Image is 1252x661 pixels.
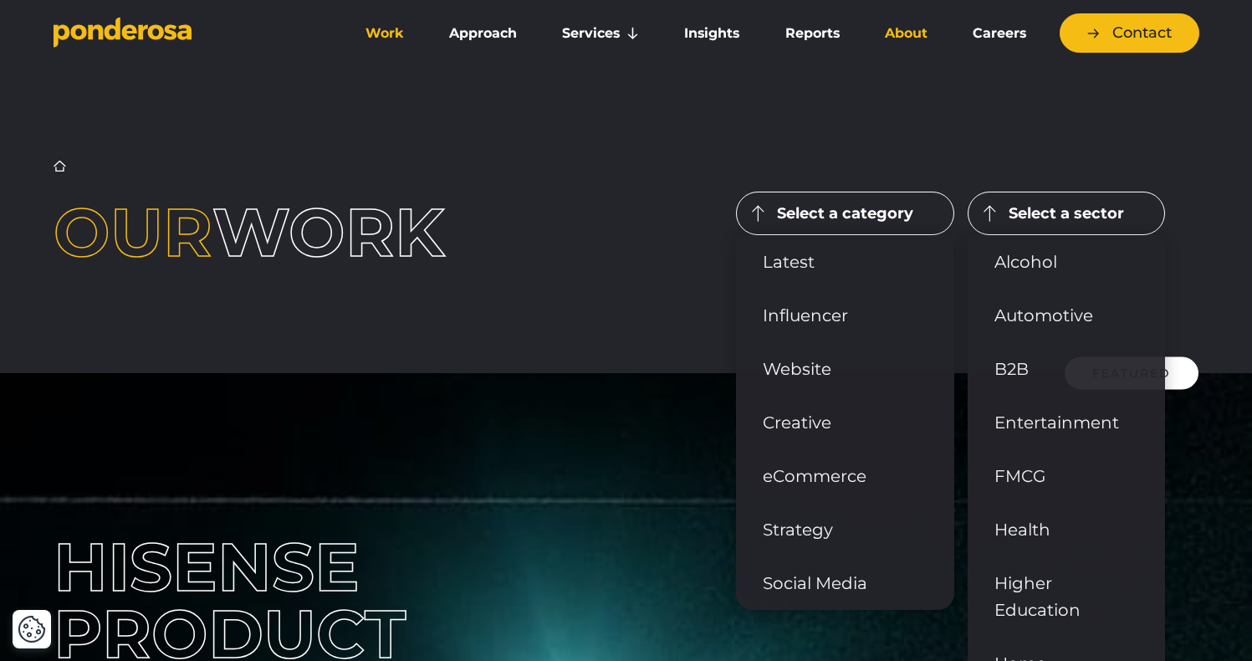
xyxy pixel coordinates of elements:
a: Automotive [968,289,1165,342]
a: Work [346,16,423,51]
button: Select a sector [968,192,1165,235]
a: Health [968,503,1165,556]
a: FMCG [968,449,1165,503]
span: Our [54,192,212,273]
a: Strategy [736,503,954,556]
img: Revisit consent button [18,615,46,643]
a: Entertainment [968,396,1165,449]
a: Influencer [736,289,954,342]
a: About [866,16,947,51]
a: Careers [953,16,1045,51]
a: Reports [766,16,859,51]
a: Latest [736,235,954,289]
button: Cookie Settings [18,615,46,643]
a: B2B [968,342,1165,396]
button: Select a category [736,192,954,235]
a: Social Media [736,556,954,610]
a: Creative [736,396,954,449]
a: eCommerce [736,449,954,503]
a: Contact [1060,13,1199,53]
a: Alcohol [968,235,1165,289]
a: Insights [665,16,759,51]
a: Go to homepage [54,17,321,50]
a: Website [736,342,954,396]
a: Home [54,160,66,172]
a: Higher Education [968,556,1165,637]
a: Services [543,16,658,51]
a: Approach [430,16,536,51]
h1: work [54,199,516,266]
